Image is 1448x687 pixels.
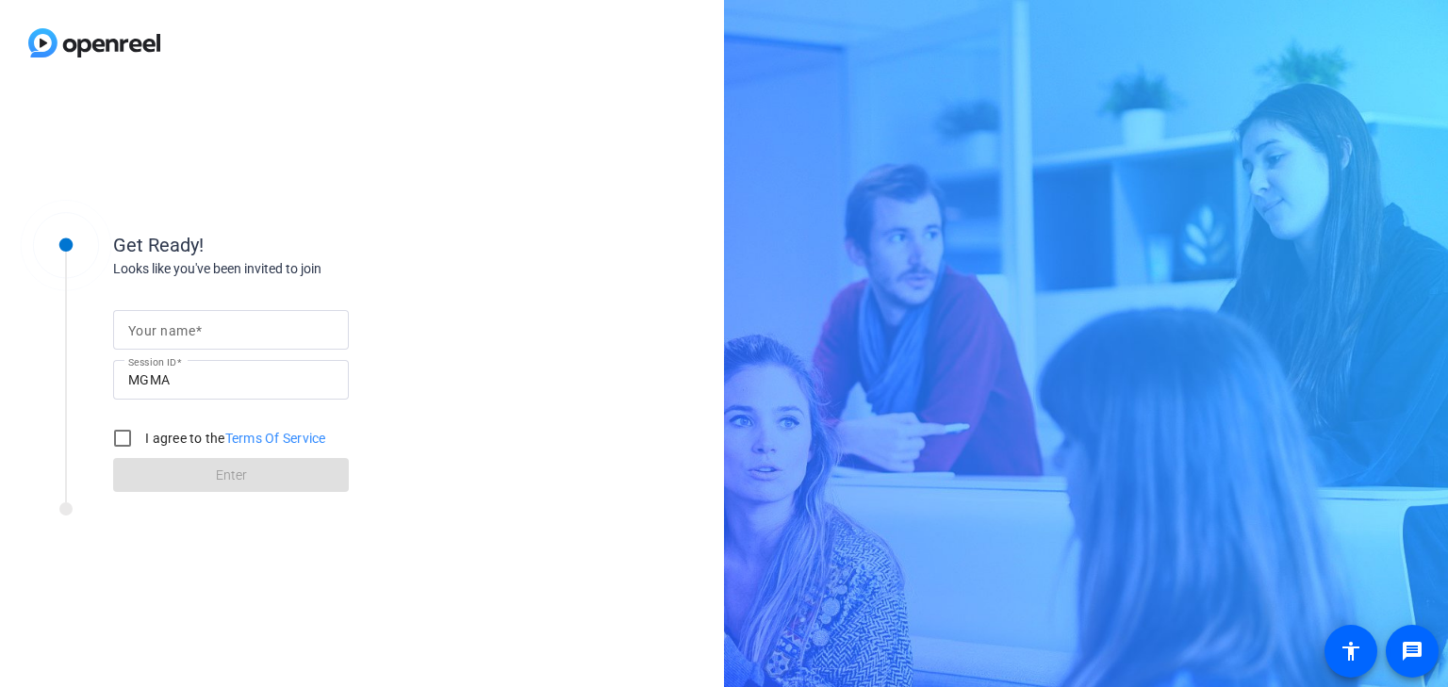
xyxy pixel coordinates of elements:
a: Terms Of Service [225,431,326,446]
mat-label: Session ID [128,356,176,368]
mat-label: Your name [128,323,195,338]
mat-icon: accessibility [1340,640,1362,662]
div: Looks like you've been invited to join [113,259,490,279]
mat-icon: message [1401,640,1423,662]
label: I agree to the [141,429,326,448]
div: Get Ready! [113,231,490,259]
